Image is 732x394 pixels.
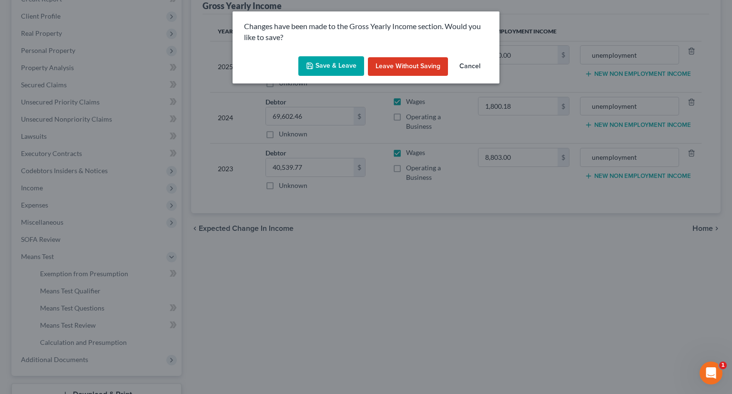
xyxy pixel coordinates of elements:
[368,57,448,76] button: Leave without Saving
[298,56,364,76] button: Save & Leave
[452,57,488,76] button: Cancel
[700,362,722,384] iframe: Intercom live chat
[719,362,727,369] span: 1
[244,21,488,43] p: Changes have been made to the Gross Yearly Income section. Would you like to save?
